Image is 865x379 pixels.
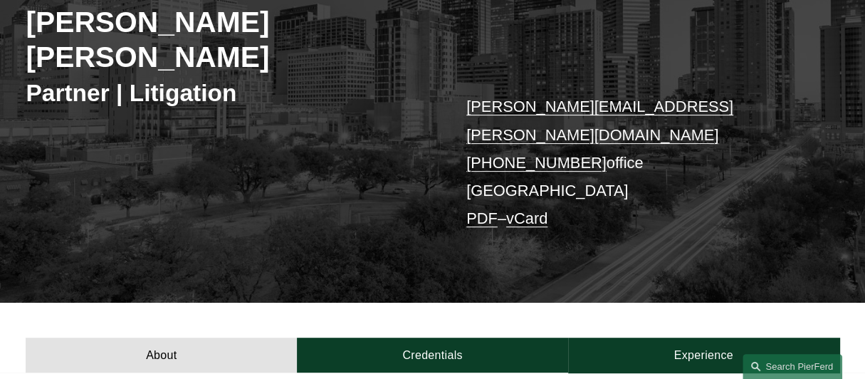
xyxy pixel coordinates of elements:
[26,5,432,76] h2: [PERSON_NAME] [PERSON_NAME]
[466,98,733,143] a: [PERSON_NAME][EMAIL_ADDRESS][PERSON_NAME][DOMAIN_NAME]
[26,338,297,373] a: About
[466,154,607,172] a: [PHONE_NUMBER]
[26,78,432,108] h3: Partner | Litigation
[506,209,547,227] a: vCard
[466,93,805,232] p: office [GEOGRAPHIC_DATA] –
[466,209,498,227] a: PDF
[743,354,842,379] a: Search this site
[297,338,568,373] a: Credentials
[568,338,839,373] a: Experience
